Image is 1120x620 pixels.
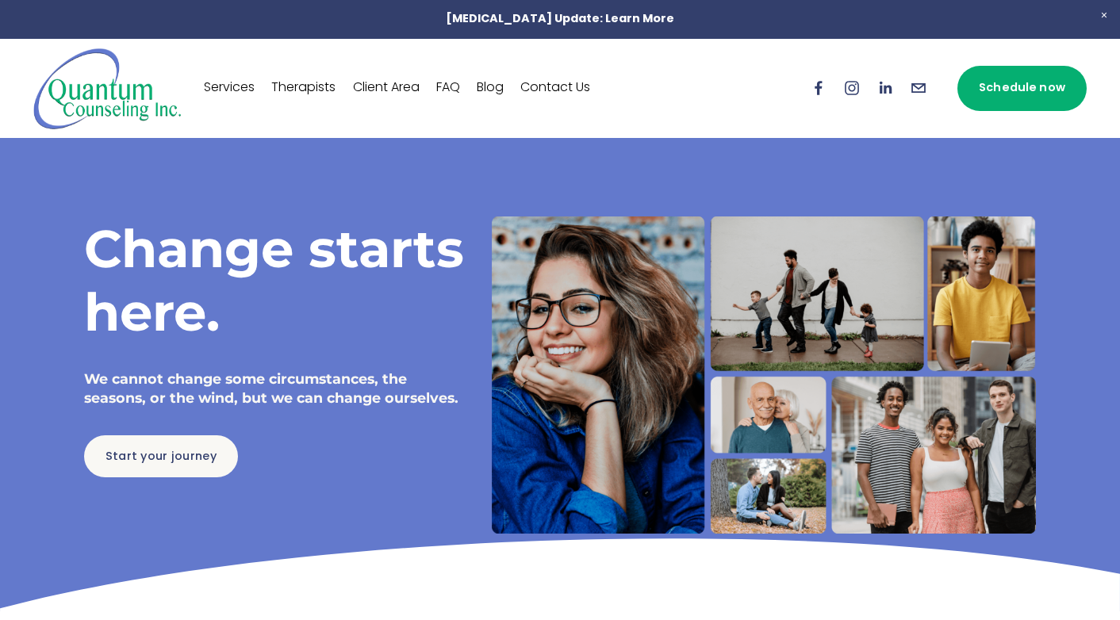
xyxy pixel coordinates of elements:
[436,75,460,101] a: FAQ
[910,79,927,97] a: info@quantumcounselinginc.com
[84,435,238,477] a: Start your journey
[520,75,590,101] a: Contact Us
[843,79,861,97] a: Instagram
[957,66,1086,111] a: Schedule now
[84,216,465,344] h1: Change starts here.
[33,47,182,130] img: Quantum Counseling Inc. | Change starts here.
[271,75,336,101] a: Therapists
[84,369,465,408] h4: We cannot change some circumstances, the seasons, or the wind, but we can change ourselves.
[810,79,827,97] a: Facebook
[353,75,420,101] a: Client Area
[204,75,255,101] a: Services
[477,75,504,101] a: Blog
[876,79,894,97] a: LinkedIn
